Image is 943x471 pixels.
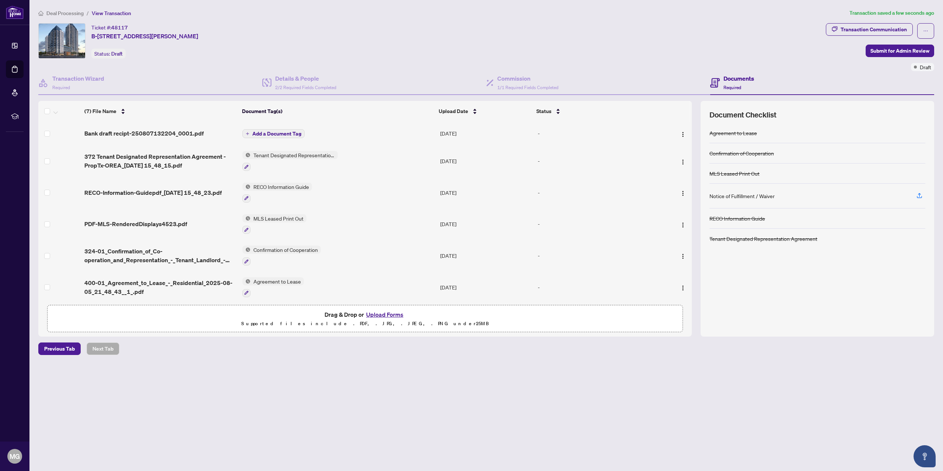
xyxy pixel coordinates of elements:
[111,24,128,31] span: 48117
[52,74,104,83] h4: Transaction Wizard
[48,305,683,333] span: Drag & Drop orUpload FormsSupported files include .PDF, .JPG, .JPEG, .PNG under25MB
[242,246,321,266] button: Status IconConfirmation of Cooperation
[497,85,558,90] span: 1/1 Required Fields Completed
[84,188,222,197] span: RECO-Information-Guidepdf_[DATE] 15_48_23.pdf
[87,9,89,17] li: /
[242,214,250,222] img: Status Icon
[677,187,689,198] button: Logo
[239,101,436,122] th: Document Tag(s)
[91,49,126,59] div: Status:
[536,107,551,115] span: Status
[677,155,689,167] button: Logo
[242,183,312,203] button: Status IconRECO Information Guide
[677,218,689,230] button: Logo
[680,190,686,196] img: Logo
[39,24,85,58] img: IMG-N12277163_1.jpg
[538,129,654,137] div: -
[538,283,654,291] div: -
[242,129,305,138] button: Add a Document Tag
[52,85,70,90] span: Required
[252,131,301,136] span: Add a Document Tag
[439,107,468,115] span: Upload Date
[826,23,913,36] button: Transaction Communication
[437,208,535,240] td: [DATE]
[10,451,20,461] span: MG
[250,214,306,222] span: MLS Leased Print Out
[250,277,304,285] span: Agreement to Lease
[84,129,204,138] span: Bank draft recipt-250807132204_0001.pdf
[46,10,84,17] span: Deal Processing
[723,74,754,83] h4: Documents
[870,45,929,57] span: Submit for Admin Review
[680,222,686,228] img: Logo
[680,285,686,291] img: Logo
[538,189,654,197] div: -
[437,177,535,208] td: [DATE]
[709,192,775,200] div: Notice of Fulfillment / Waiver
[437,145,535,177] td: [DATE]
[84,107,116,115] span: (7) File Name
[250,151,338,159] span: Tenant Designated Representation Agreement
[91,23,128,32] div: Ticket #:
[81,101,239,122] th: (7) File Name
[437,122,535,145] td: [DATE]
[680,159,686,165] img: Logo
[87,342,119,355] button: Next Tab
[677,281,689,293] button: Logo
[242,277,250,285] img: Status Icon
[538,157,654,165] div: -
[677,250,689,261] button: Logo
[242,151,250,159] img: Status Icon
[242,246,250,254] img: Status Icon
[923,28,928,34] span: ellipsis
[242,214,306,234] button: Status IconMLS Leased Print Out
[38,11,43,16] span: home
[709,110,777,120] span: Document Checklist
[497,74,558,83] h4: Commission
[709,214,765,222] div: RECO Information Guide
[709,169,760,177] div: MLS Leased Print Out
[849,9,934,17] article: Transaction saved a few seconds ago
[533,101,655,122] th: Status
[709,129,757,137] div: Agreement to Lease
[246,132,249,136] span: plus
[250,183,312,191] span: RECO Information Guide
[538,220,654,228] div: -
[242,151,338,171] button: Status IconTenant Designated Representation Agreement
[242,277,304,297] button: Status IconAgreement to Lease
[680,253,686,259] img: Logo
[84,219,187,228] span: PDF-MLS-RenderedDisplays4523.pdf
[275,74,336,83] h4: Details & People
[44,343,75,355] span: Previous Tab
[325,310,406,319] span: Drag & Drop or
[914,445,936,467] button: Open asap
[680,131,686,137] img: Logo
[866,45,934,57] button: Submit for Admin Review
[364,310,406,319] button: Upload Forms
[250,246,321,254] span: Confirmation of Cooperation
[920,63,931,71] span: Draft
[723,85,741,90] span: Required
[84,152,236,170] span: 372 Tenant Designated Representation Agreement - PropTx-OREA_[DATE] 15_48_15.pdf
[677,127,689,139] button: Logo
[6,6,24,19] img: logo
[709,235,817,243] div: Tenant Designated Representation Agreement
[275,85,336,90] span: 2/2 Required Fields Completed
[437,271,535,303] td: [DATE]
[242,183,250,191] img: Status Icon
[111,50,123,57] span: Draft
[38,342,81,355] button: Previous Tab
[437,240,535,271] td: [DATE]
[91,32,198,41] span: B-[STREET_ADDRESS][PERSON_NAME]
[84,247,236,264] span: 324-01_Confirmation_of_Co-operation_and_Representation_-_Tenant_Landlord_-_PropTx-OREA_2025-08-05...
[92,10,131,17] span: View Transaction
[841,24,907,35] div: Transaction Communication
[52,319,678,328] p: Supported files include .PDF, .JPG, .JPEG, .PNG under 25 MB
[538,252,654,260] div: -
[436,101,533,122] th: Upload Date
[709,149,774,157] div: Confirmation of Cooperation
[242,129,305,138] button: Add a Document Tag
[84,278,236,296] span: 400-01_Agreement_to_Lease_-_Residential_2025-08-05_21_48_43__1_.pdf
